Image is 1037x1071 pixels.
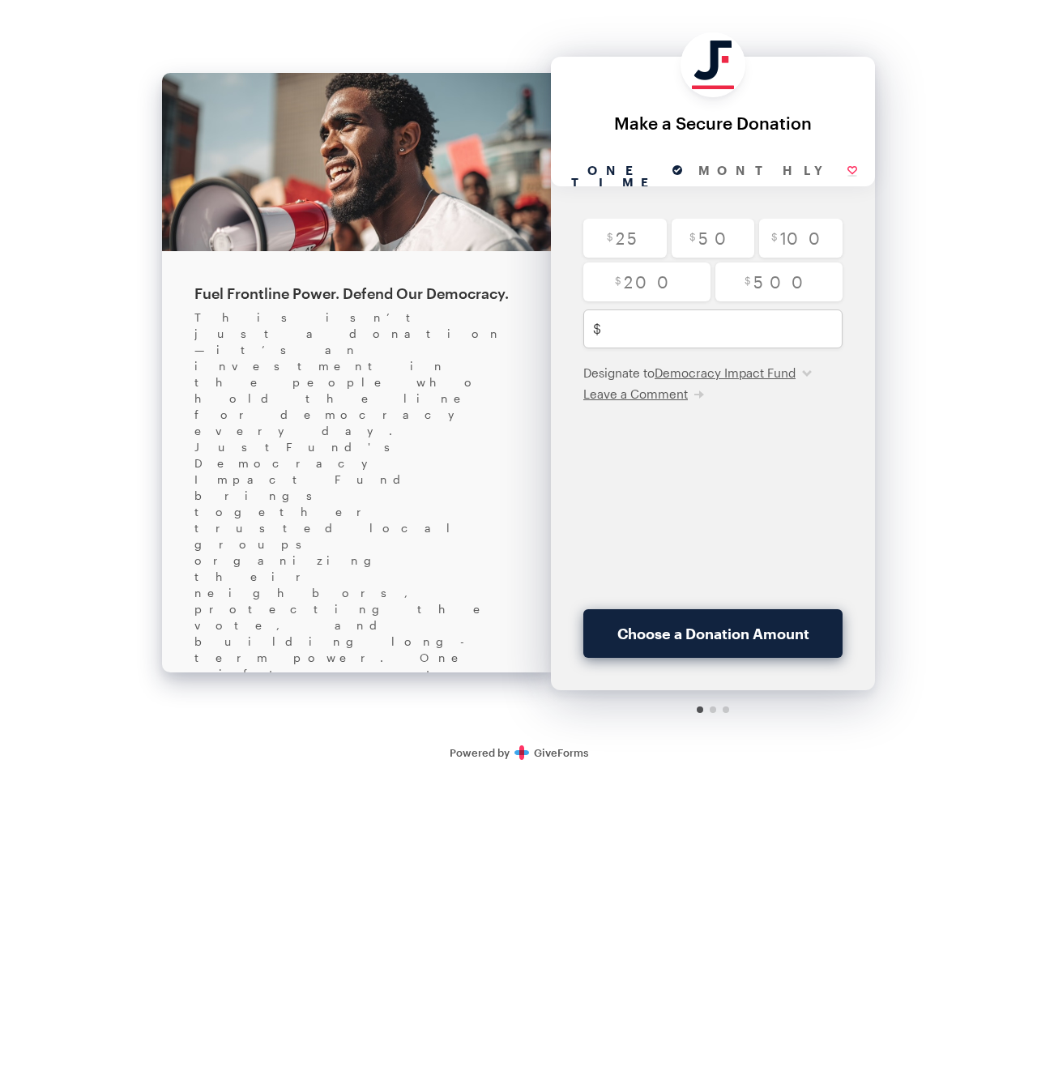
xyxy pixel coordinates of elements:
[583,386,688,401] span: Leave a Comment
[162,73,551,251] img: cover.jpg
[583,609,843,658] button: Choose a Donation Amount
[567,113,859,132] div: Make a Secure Donation
[583,386,704,402] button: Leave a Comment
[450,746,588,759] a: Secure DonationsPowered byGiveForms
[194,284,518,303] div: Fuel Frontline Power. Defend Our Democracy.
[583,365,843,381] div: Designate to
